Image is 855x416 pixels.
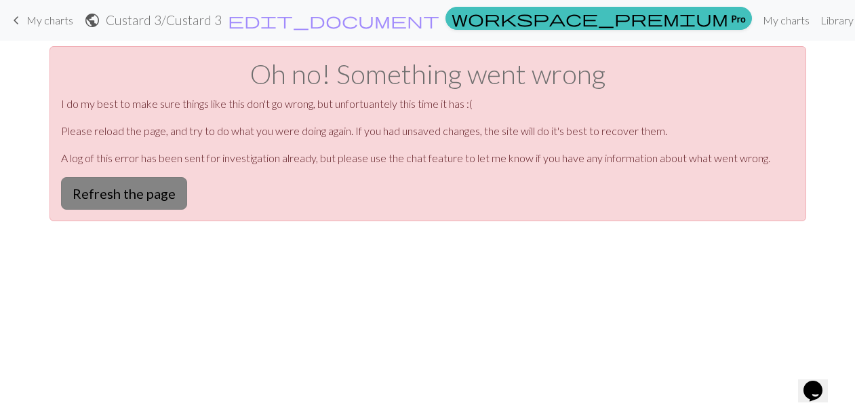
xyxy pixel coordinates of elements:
[61,177,187,210] button: Refresh the page
[26,14,73,26] span: My charts
[452,9,728,28] span: workspace_premium
[61,96,795,112] p: I do my best to make sure things like this don't go wrong, but unfortuantely this time it has :(
[84,11,100,30] span: public
[798,362,841,402] iframe: chat widget
[8,11,24,30] span: keyboard_arrow_left
[228,11,439,30] span: edit_document
[445,7,752,30] a: Pro
[757,7,815,34] a: My charts
[61,150,795,166] p: A log of this error has been sent for investigation already, but please use the chat feature to l...
[8,9,73,32] a: My charts
[61,123,795,139] p: Please reload the page, and try to do what you were doing again. If you had unsaved changes, the ...
[61,58,795,90] h1: Oh no! Something went wrong
[106,12,222,28] h2: Custard 3 / Custard 3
